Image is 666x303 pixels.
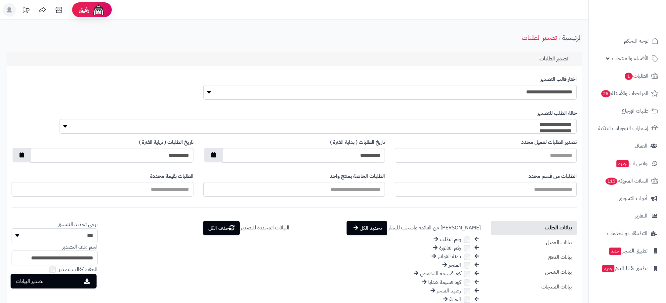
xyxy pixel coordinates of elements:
[619,194,647,203] span: أدوات التسويق
[593,260,662,276] a: تطبيق نقاط البيعجديد
[593,155,662,171] a: وآتس آبجديد
[593,225,662,241] a: التطبيقات والخدمات
[12,265,98,274] li: الحفظ كقالب تصدير
[608,246,647,255] span: تطبيق المتجر
[601,90,610,97] span: 25
[299,252,481,261] li: بادئة الفواتير
[635,211,647,220] span: التقارير
[593,120,662,136] a: إشعارات التحويلات البنكية
[593,103,662,119] a: طلبات الإرجاع
[598,124,648,133] span: إشعارات التحويلات البنكية
[562,33,582,43] a: الرئيسية
[139,139,193,146] label: تاريخ الطلبات ( نهاية الفترة )
[299,270,481,278] li: كود قسيمة التخفيض
[609,248,621,255] span: جديد
[150,173,193,180] label: الطلبات بقيمة محددة
[107,221,289,235] div: البيانات المحددة للتصدير
[601,89,648,98] span: المراجعات والأسئلة
[491,250,577,264] a: بيانات الدفع
[299,278,481,287] li: كود قسيمة هدايا
[299,287,481,295] li: رصيد المتجر
[12,221,98,243] li: يرجى تحديد التنسيق
[11,274,97,288] button: تصدير البيانات
[491,236,577,250] a: بيانات العميل
[593,208,662,224] a: التقارير
[491,265,577,279] a: بيانات الشحن
[79,6,89,14] span: رفيق
[539,56,577,62] h3: تصدير الطلبات
[92,3,105,17] img: ai-face.png
[616,160,629,167] span: جديد
[602,265,614,272] span: جديد
[616,159,647,168] span: وآتس آب
[593,173,662,189] a: السلات المتروكة115
[18,3,34,18] a: تحديثات المنصة
[625,73,633,80] span: 1
[299,261,481,270] li: المتجر
[605,178,617,185] span: 115
[622,106,648,116] span: طلبات الإرجاع
[607,229,647,238] span: التطبيقات والخدمات
[593,85,662,101] a: المراجعات والأسئلة25
[347,221,387,235] div: تحديد الكل
[624,36,648,46] span: لوحة التحكم
[605,176,648,185] span: السلات المتروكة
[299,235,481,244] li: رقم الطلب
[521,139,577,146] label: تصدير الطلبات لعميل محدد
[522,33,557,43] a: تصدير الطلبات
[491,221,577,235] a: بيانات الطلب
[593,190,662,206] a: أدوات التسويق
[528,173,577,180] label: الطلبات من قسم محدد
[12,243,98,266] li: اسم ملف التصدير
[203,221,240,235] div: حذف الكل
[330,173,385,180] label: الطلبات الخاصة بمنتج واحد
[602,264,647,273] span: تطبيق نقاط البيع
[537,110,577,117] label: حالة الطلب للتصدير
[330,139,385,146] label: تاريخ الطلبات ( بداية الفترة )
[624,71,648,81] span: الطلبات
[593,33,662,49] a: لوحة التحكم
[635,141,647,151] span: العملاء
[299,221,481,235] div: [PERSON_NAME] من القائمة واسحب لليسار
[593,243,662,259] a: تطبيق المتجرجديد
[540,76,577,83] label: اختار قالب التصدير
[593,138,662,154] a: العملاء
[299,244,481,252] li: رقم الفاتورة
[491,280,577,294] a: بيانات المنتجات
[612,54,648,63] span: الأقسام والمنتجات
[593,68,662,84] a: الطلبات1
